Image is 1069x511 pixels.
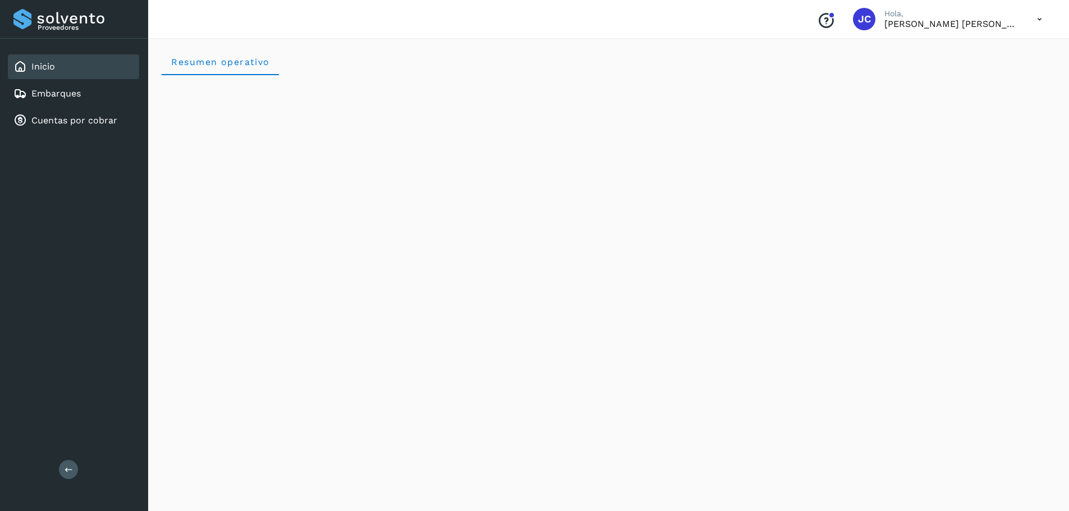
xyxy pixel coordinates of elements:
[884,9,1019,19] p: Hola,
[31,88,81,99] a: Embarques
[8,54,139,79] div: Inicio
[8,81,139,106] div: Embarques
[8,108,139,133] div: Cuentas por cobrar
[31,61,55,72] a: Inicio
[171,57,270,67] span: Resumen operativo
[31,115,117,126] a: Cuentas por cobrar
[884,19,1019,29] p: JUAN CARLOS MORAN COALLA
[38,24,135,31] p: Proveedores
